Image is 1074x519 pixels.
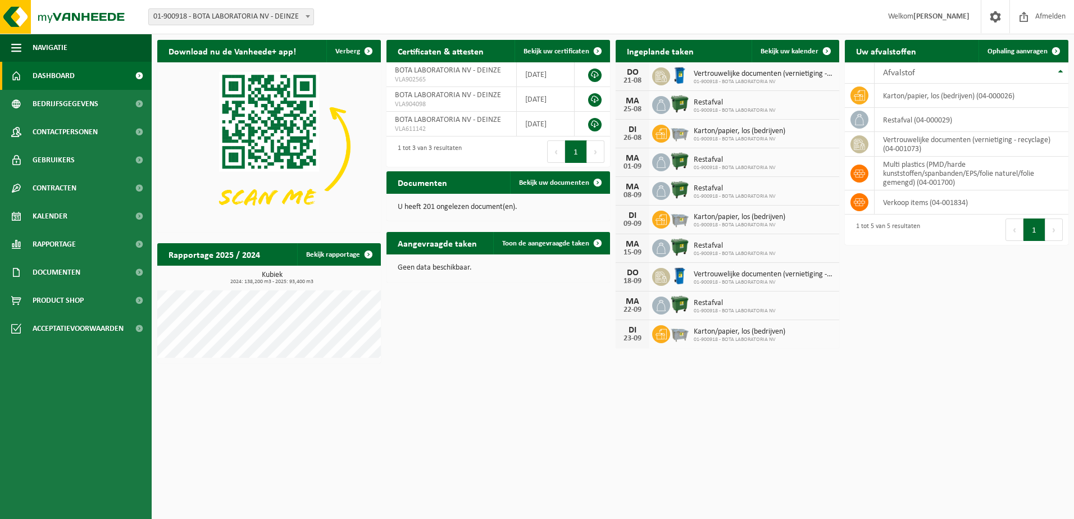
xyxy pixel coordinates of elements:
span: VLA902565 [395,75,508,84]
a: Bekijk uw kalender [752,40,838,62]
button: Next [587,140,604,163]
span: Restafval [694,156,776,165]
span: Bekijk uw kalender [761,48,818,55]
span: VLA904098 [395,100,508,109]
span: 01-900918 - BOTA LABORATORIA NV [694,165,776,171]
span: 01-900918 - BOTA LABORATORIA NV - DEINZE [148,8,314,25]
td: [DATE] [517,87,575,112]
a: Toon de aangevraagde taken [493,232,609,254]
img: WB-2500-GAL-GY-01 [670,123,689,142]
div: 15-09 [621,249,644,257]
img: Download de VHEPlus App [157,62,381,230]
img: WB-2500-GAL-GY-01 [670,324,689,343]
h2: Ingeplande taken [616,40,705,62]
span: 01-900918 - BOTA LABORATORIA NV [694,279,834,286]
span: Karton/papier, los (bedrijven) [694,213,785,222]
span: 01-900918 - BOTA LABORATORIA NV - DEINZE [149,9,313,25]
span: Vertrouwelijke documenten (vernietiging - recyclage) [694,70,834,79]
div: MA [621,154,644,163]
span: 01-900918 - BOTA LABORATORIA NV [694,79,834,85]
button: Verberg [326,40,380,62]
span: Toon de aangevraagde taken [502,240,589,247]
div: DI [621,211,644,220]
img: WB-1100-HPE-GN-01 [670,238,689,257]
img: WB-1100-HPE-GN-01 [670,152,689,171]
button: 1 [565,140,587,163]
span: Acceptatievoorwaarden [33,315,124,343]
p: U heeft 201 ongelezen document(en). [398,203,599,211]
h2: Aangevraagde taken [386,232,488,254]
div: 22-09 [621,306,644,314]
div: MA [621,97,644,106]
span: VLA611142 [395,125,508,134]
span: Contracten [33,174,76,202]
div: DO [621,68,644,77]
div: MA [621,240,644,249]
button: Previous [547,140,565,163]
div: DI [621,326,644,335]
span: 01-900918 - BOTA LABORATORIA NV [694,136,785,143]
td: multi plastics (PMD/harde kunststoffen/spanbanden/EPS/folie naturel/folie gemengd) (04-001700) [875,157,1068,190]
span: Product Shop [33,286,84,315]
div: 26-08 [621,134,644,142]
span: Rapportage [33,230,76,258]
span: Bekijk uw certificaten [524,48,589,55]
div: 1 tot 3 van 3 resultaten [392,139,462,164]
span: Verberg [335,48,360,55]
button: Next [1045,218,1063,241]
h2: Documenten [386,171,458,193]
span: Documenten [33,258,80,286]
td: vertrouwelijke documenten (vernietiging - recyclage) (04-001073) [875,132,1068,157]
h2: Uw afvalstoffen [845,40,927,62]
div: 09-09 [621,220,644,228]
span: 01-900918 - BOTA LABORATORIA NV [694,193,776,200]
img: WB-2500-GAL-GY-01 [670,209,689,228]
a: Bekijk uw documenten [510,171,609,194]
div: 21-08 [621,77,644,85]
span: 01-900918 - BOTA LABORATORIA NV [694,308,776,315]
div: 23-09 [621,335,644,343]
strong: [PERSON_NAME] [913,12,970,21]
span: Navigatie [33,34,67,62]
span: Restafval [694,184,776,193]
img: WB-1100-HPE-GN-01 [670,180,689,199]
span: Gebruikers [33,146,75,174]
a: Bekijk uw certificaten [515,40,609,62]
a: Ophaling aanvragen [979,40,1067,62]
span: BOTA LABORATORIA NV - DEINZE [395,66,501,75]
span: 01-900918 - BOTA LABORATORIA NV [694,222,785,229]
h3: Kubiek [163,271,381,285]
div: 08-09 [621,192,644,199]
span: Bekijk uw documenten [519,179,589,186]
a: Bekijk rapportage [297,243,380,266]
div: 25-08 [621,106,644,113]
img: WB-0240-HPE-BE-09 [670,66,689,85]
div: 01-09 [621,163,644,171]
span: Vertrouwelijke documenten (vernietiging - recyclage) [694,270,834,279]
td: [DATE] [517,62,575,87]
img: WB-1100-HPE-GN-01 [670,295,689,314]
div: MA [621,183,644,192]
span: Afvalstof [883,69,915,78]
img: WB-1100-HPE-GN-01 [670,94,689,113]
span: 2024: 138,200 m3 - 2025: 93,400 m3 [163,279,381,285]
h2: Rapportage 2025 / 2024 [157,243,271,265]
div: DO [621,268,644,277]
span: Restafval [694,242,776,251]
span: Contactpersonen [33,118,98,146]
h2: Download nu de Vanheede+ app! [157,40,307,62]
h2: Certificaten & attesten [386,40,495,62]
td: restafval (04-000029) [875,108,1068,132]
div: MA [621,297,644,306]
span: Ophaling aanvragen [987,48,1048,55]
span: BOTA LABORATORIA NV - DEINZE [395,116,501,124]
td: verkoop items (04-001834) [875,190,1068,215]
span: Restafval [694,98,776,107]
td: karton/papier, los (bedrijven) (04-000026) [875,84,1068,108]
button: Previous [1005,218,1023,241]
span: Karton/papier, los (bedrijven) [694,327,785,336]
span: BOTA LABORATORIA NV - DEINZE [395,91,501,99]
div: DI [621,125,644,134]
p: Geen data beschikbaar. [398,264,599,272]
span: Kalender [33,202,67,230]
